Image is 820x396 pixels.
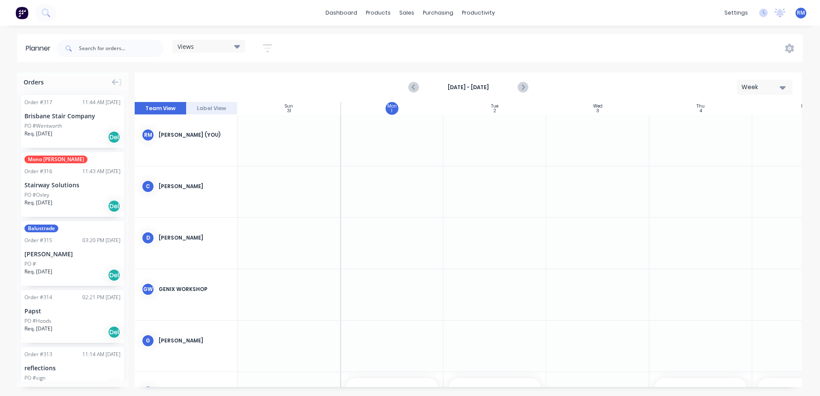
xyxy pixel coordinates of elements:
span: RM [797,9,805,17]
strong: [DATE] - [DATE] [425,84,511,91]
div: [PERSON_NAME] [24,249,121,258]
span: Req. [DATE] [24,268,52,276]
div: Order # 315 [24,237,52,244]
div: 02:21 PM [DATE] [82,294,121,301]
div: 1 [391,109,392,113]
span: Req. [DATE] [24,199,52,207]
div: [PERSON_NAME] [159,183,230,190]
div: 11:44 AM [DATE] [82,99,121,106]
div: [PERSON_NAME] [159,337,230,345]
div: Del [108,326,121,339]
div: Stairway Solutions [24,180,121,189]
div: G [142,334,154,347]
a: dashboard [321,6,362,19]
div: sales [395,6,419,19]
div: 2 [494,109,496,113]
span: Mono [PERSON_NAME] [24,156,87,163]
div: productivity [458,6,499,19]
div: PO #sign [24,374,45,382]
div: Planner [26,43,55,54]
div: Order # 316 [24,168,52,175]
div: 3 [596,109,599,113]
div: 4 [699,109,702,113]
div: Fri [801,104,806,109]
div: PO # [24,260,36,268]
div: settings [720,6,752,19]
div: 11:14 AM [DATE] [82,351,121,358]
span: Req. [DATE] [24,130,52,138]
div: C [142,180,154,193]
div: [PERSON_NAME] (You) [159,131,230,139]
img: Factory [15,6,28,19]
div: Del [108,269,121,282]
button: Team View [135,102,186,115]
span: Balustrade [24,225,58,232]
div: 11:43 AM [DATE] [82,168,121,175]
div: Brisbane Stair Company [24,111,121,120]
div: Papst [24,306,121,315]
div: PO #Oxley [24,191,49,199]
div: 31 [287,109,291,113]
div: Week [742,83,781,92]
div: Wed [593,104,603,109]
div: Thu [696,104,705,109]
div: Del [108,200,121,213]
div: Order # 317 [24,99,52,106]
button: Week [737,80,793,95]
input: Search for orders... [79,40,164,57]
div: RM [142,129,154,141]
div: Sun [285,104,293,109]
div: Order # 313 [24,351,52,358]
div: purchasing [419,6,458,19]
div: products [362,6,395,19]
span: Orders [24,78,44,87]
span: Req. [DATE] [24,325,52,333]
div: Mon [387,104,397,109]
div: Order # 314 [24,294,52,301]
div: [PERSON_NAME] [159,234,230,242]
button: Label View [186,102,238,115]
div: 03:20 PM [DATE] [82,237,121,244]
span: Views [178,42,194,51]
div: D [142,231,154,244]
div: reflections [24,363,121,372]
div: Del [108,131,121,144]
div: PO #Hoods [24,317,51,325]
div: Tue [491,104,498,109]
div: Genix Workshop [159,285,230,293]
div: PO #Wentworth [24,122,62,130]
div: GW [142,283,154,296]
